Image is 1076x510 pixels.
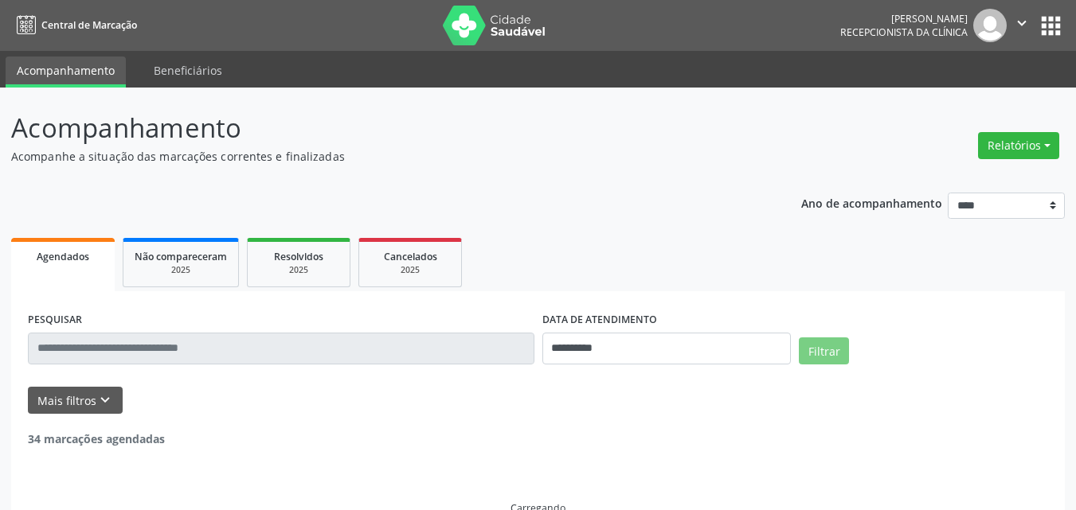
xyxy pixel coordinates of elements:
[799,337,849,364] button: Filtrar
[542,308,657,333] label: DATA DE ATENDIMENTO
[143,56,233,84] a: Beneficiários
[28,308,82,333] label: PESQUISAR
[11,12,137,38] a: Central de Marcação
[1013,14,1031,32] i: 
[274,250,323,263] span: Resolvidos
[801,193,942,212] p: Ano de acompanhamento
[259,264,338,276] div: 2025
[370,264,450,276] div: 2025
[1037,12,1065,40] button: apps
[11,148,749,165] p: Acompanhe a situação das marcações correntes e finalizadas
[1007,9,1037,42] button: 
[28,431,165,446] strong: 34 marcações agendadas
[6,56,126,88] a: Acompanhamento
[11,108,749,148] p: Acompanhamento
[840,25,968,39] span: Recepcionista da clínica
[135,264,227,276] div: 2025
[41,18,137,32] span: Central de Marcação
[28,387,123,415] button: Mais filtroskeyboard_arrow_down
[840,12,968,25] div: [PERSON_NAME]
[37,250,89,263] span: Agendados
[96,391,114,409] i: keyboard_arrow_down
[978,132,1059,159] button: Relatórios
[384,250,437,263] span: Cancelados
[135,250,227,263] span: Não compareceram
[973,9,1007,42] img: img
